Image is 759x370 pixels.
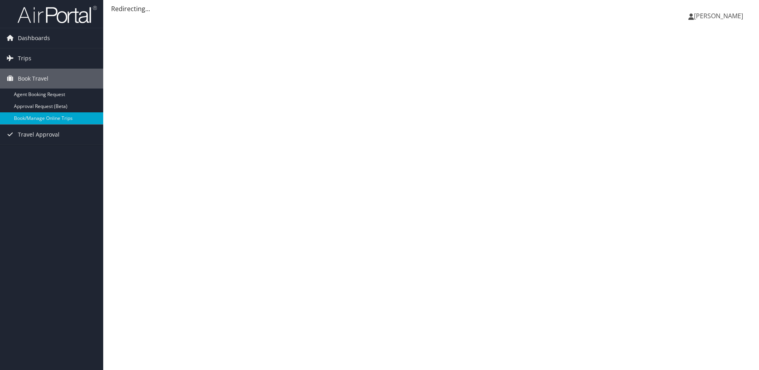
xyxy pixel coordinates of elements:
[688,4,751,28] a: [PERSON_NAME]
[17,5,97,24] img: airportal-logo.png
[111,4,751,13] div: Redirecting...
[18,125,60,145] span: Travel Approval
[18,48,31,68] span: Trips
[18,28,50,48] span: Dashboards
[18,69,48,89] span: Book Travel
[694,12,743,20] span: [PERSON_NAME]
